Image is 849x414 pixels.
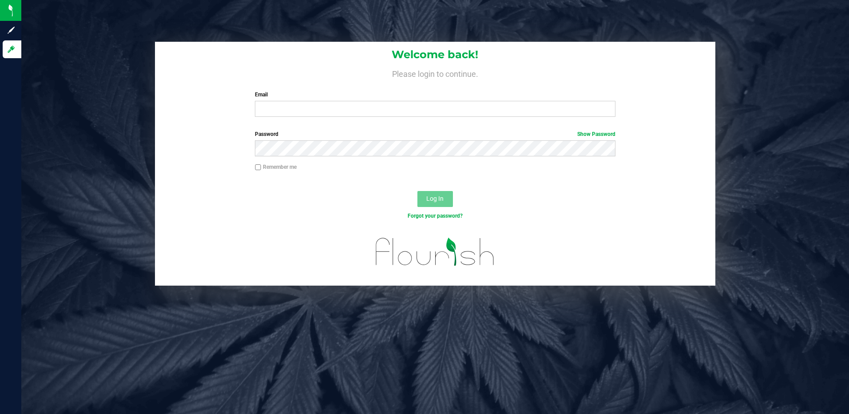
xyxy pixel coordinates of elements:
[255,131,278,137] span: Password
[255,91,615,99] label: Email
[255,164,261,171] input: Remember me
[155,68,716,78] h4: Please login to continue.
[408,213,463,219] a: Forgot your password?
[155,49,716,60] h1: Welcome back!
[255,163,297,171] label: Remember me
[426,195,444,202] span: Log In
[365,229,505,275] img: flourish_logo.svg
[7,45,16,54] inline-svg: Log in
[577,131,615,137] a: Show Password
[417,191,453,207] button: Log In
[7,26,16,35] inline-svg: Sign up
